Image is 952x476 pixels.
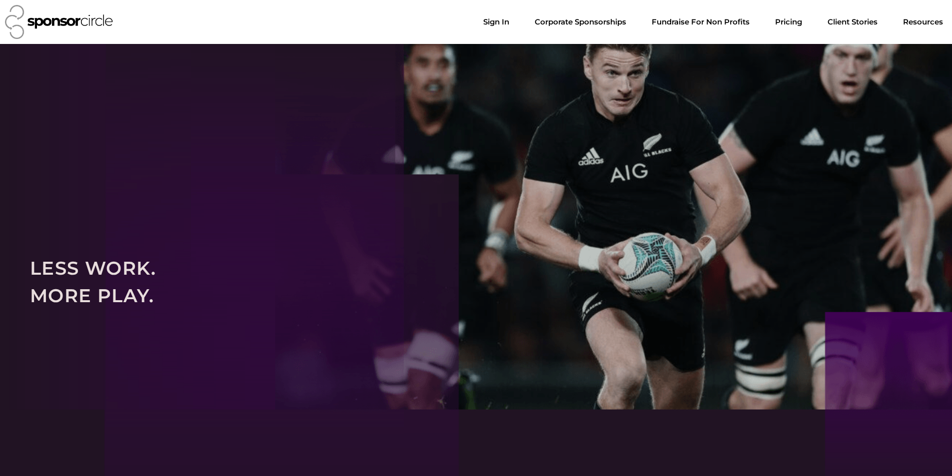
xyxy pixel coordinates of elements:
img: Sponsor Circle logo [5,5,113,39]
h2: LESS WORK. MORE PLAY. [30,254,922,310]
a: Pricing [767,12,810,32]
a: Corporate SponsorshipsMenu Toggle [527,12,634,32]
nav: Menu [475,12,951,32]
a: Fundraise For Non ProfitsMenu Toggle [644,12,758,32]
a: Resources [895,12,951,32]
a: Client Stories [820,12,886,32]
a: Sign In [475,12,517,32]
